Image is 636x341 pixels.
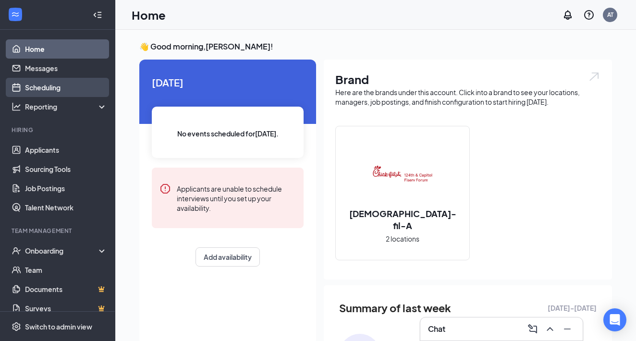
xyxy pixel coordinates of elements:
a: Home [25,39,107,59]
a: Messages [25,59,107,78]
a: Talent Network [25,198,107,217]
button: Minimize [560,321,575,337]
button: ComposeMessage [525,321,540,337]
span: Summary of last week [339,300,451,317]
h1: Home [132,7,166,23]
a: Job Postings [25,179,107,198]
div: Reporting [25,102,108,111]
h1: Brand [335,71,600,87]
a: DocumentsCrown [25,280,107,299]
a: SurveysCrown [25,299,107,318]
svg: Error [159,183,171,195]
svg: Notifications [562,9,574,21]
svg: ComposeMessage [527,323,538,335]
img: Chick-fil-A [372,142,433,204]
svg: Minimize [562,323,573,335]
svg: UserCheck [12,246,21,256]
div: Onboarding [25,246,99,256]
span: [DATE] [152,75,304,90]
svg: Settings [12,322,21,331]
svg: QuestionInfo [583,9,595,21]
a: Applicants [25,140,107,159]
div: AT [607,11,613,19]
div: Team Management [12,227,105,235]
svg: WorkstreamLogo [11,10,20,19]
svg: Collapse [93,10,102,20]
button: ChevronUp [542,321,558,337]
span: 2 locations [386,233,419,244]
div: Here are the brands under this account. Click into a brand to see your locations, managers, job p... [335,87,600,107]
h2: [DEMOGRAPHIC_DATA]-fil-A [336,207,469,231]
svg: Analysis [12,102,21,111]
a: Scheduling [25,78,107,97]
div: Applicants are unable to schedule interviews until you set up your availability. [177,183,296,213]
button: Add availability [196,247,260,267]
div: Hiring [12,126,105,134]
a: Team [25,260,107,280]
span: [DATE] - [DATE] [548,303,597,313]
h3: 👋 Good morning, [PERSON_NAME] ! [139,41,612,52]
div: Switch to admin view [25,322,92,331]
h3: Chat [428,324,445,334]
svg: ChevronUp [544,323,556,335]
div: Open Intercom Messenger [603,308,626,331]
a: Sourcing Tools [25,159,107,179]
span: No events scheduled for [DATE] . [177,128,279,139]
img: open.6027fd2a22e1237b5b06.svg [588,71,600,82]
